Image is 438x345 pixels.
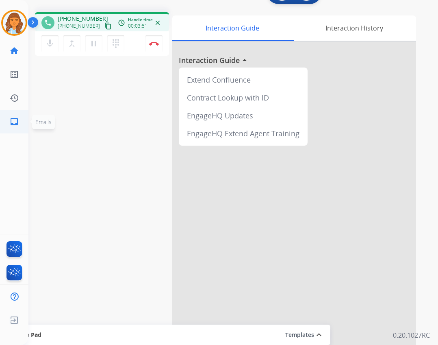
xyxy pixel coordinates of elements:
[182,107,304,124] div: EngageHQ Updates
[292,15,416,41] div: Interaction History
[149,41,159,46] img: control
[285,330,314,340] button: Templates
[3,11,26,34] img: avatar
[67,39,77,48] mat-icon: merge_type
[9,93,19,103] mat-icon: history
[128,17,153,23] span: Handle time
[111,39,121,48] mat-icon: dialpad
[104,22,112,30] mat-icon: content_copy
[182,89,304,107] div: Contract Lookup with ID
[58,15,108,23] span: [PHONE_NUMBER]
[45,39,55,48] mat-icon: mic
[128,23,147,29] span: 00:03:51
[314,330,324,340] mat-icon: expand_less
[118,19,125,26] mat-icon: access_time
[44,19,52,26] mat-icon: phone
[182,71,304,89] div: Extend Confluence
[9,46,19,56] mat-icon: home
[35,118,52,126] span: Emails
[58,23,100,29] span: [PHONE_NUMBER]
[393,330,430,340] p: 0.20.1027RC
[9,70,19,79] mat-icon: list_alt
[9,117,19,127] mat-icon: inbox
[182,124,304,142] div: EngageHQ Extend Agent Training
[172,15,292,41] div: Interaction Guide
[154,19,161,26] mat-icon: close
[89,39,99,48] mat-icon: pause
